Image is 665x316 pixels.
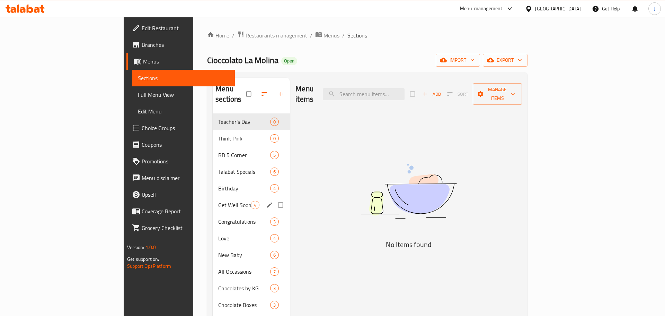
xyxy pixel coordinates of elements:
a: Coupons [126,136,235,153]
span: Talabat Specials [218,168,270,176]
span: 0 [271,135,278,142]
div: Congratulations3 [213,213,290,230]
div: Congratulations [218,217,270,226]
span: Love [218,234,270,242]
button: import [436,54,480,67]
div: items [270,134,279,143]
div: items [270,267,279,276]
span: Restaurants management [246,31,307,40]
a: Support.OpsPlatform [127,262,171,271]
span: Add item [420,89,443,100]
div: Open [281,57,297,65]
span: Think Pink [218,134,270,143]
a: Branches [126,36,235,53]
span: 7 [271,268,278,275]
li: / [310,31,312,40]
div: BD 5 Corner5 [213,147,290,163]
span: BD 5 Corner [218,151,270,159]
div: items [270,301,279,309]
span: 4 [271,185,278,192]
span: J [654,5,655,12]
div: items [270,118,279,126]
span: Branches [142,41,229,49]
div: Teacher's Day [218,118,270,126]
div: items [270,217,279,226]
nav: breadcrumb [207,31,527,40]
a: Promotions [126,153,235,170]
span: All Occassions [218,267,270,276]
span: Cioccolato La Molina [207,52,278,68]
button: Add [420,89,443,100]
div: New Baby6 [213,247,290,263]
div: Think Pink0 [213,130,290,147]
div: Menu-management [460,5,503,13]
div: items [270,251,279,259]
div: [GEOGRAPHIC_DATA] [535,5,581,12]
span: Get support on: [127,255,159,264]
span: 1.0.0 [145,243,156,252]
div: All Occassions7 [213,263,290,280]
span: Choice Groups [142,124,229,132]
span: Menus [323,31,339,40]
span: export [488,56,522,65]
div: Talabat Specials6 [213,163,290,180]
span: Menus [143,57,229,66]
li: / [342,31,345,40]
button: Add section [273,86,290,102]
span: Edit Menu [138,107,229,116]
div: Birthday4 [213,180,290,197]
a: Menus [315,31,339,40]
span: Select section first [443,89,473,100]
span: Add [422,90,441,98]
a: Coverage Report [126,203,235,220]
a: Restaurants management [237,31,307,40]
span: Sort sections [257,86,273,102]
div: Chocolates by KG3 [213,280,290,297]
span: 6 [271,169,278,175]
span: 0 [271,119,278,125]
span: 5 [271,152,278,159]
div: items [270,168,279,176]
span: Menu disclaimer [142,174,229,182]
a: Menu disclaimer [126,170,235,186]
span: New Baby [218,251,270,259]
span: Sections [347,31,367,40]
span: Open [281,58,297,64]
span: 3 [271,285,278,292]
div: items [251,201,259,209]
span: 3 [271,302,278,308]
span: Chocolate Boxes [218,301,270,309]
span: Promotions [142,157,229,165]
div: items [270,184,279,193]
button: export [483,54,527,67]
span: Coupons [142,140,229,149]
span: 3 [271,219,278,225]
span: Get Well Soon [218,201,251,209]
a: Full Menu View [132,86,235,103]
a: Edit Restaurant [126,20,235,36]
span: Upsell [142,190,229,199]
span: 4 [271,235,278,242]
a: Sections [132,70,235,86]
span: 6 [271,252,278,258]
button: edit [265,200,275,210]
span: import [441,56,475,65]
span: Chocolates by KG [218,284,270,292]
div: items [270,284,279,292]
a: Grocery Checklist [126,220,235,236]
span: Manage items [478,85,516,103]
span: Coverage Report [142,207,229,215]
div: Get Well Soon4edit [213,197,290,213]
a: Upsell [126,186,235,203]
span: Edit Restaurant [142,24,229,32]
div: items [270,151,279,159]
span: Sections [138,74,229,82]
span: Birthday [218,184,270,193]
a: Edit Menu [132,103,235,120]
